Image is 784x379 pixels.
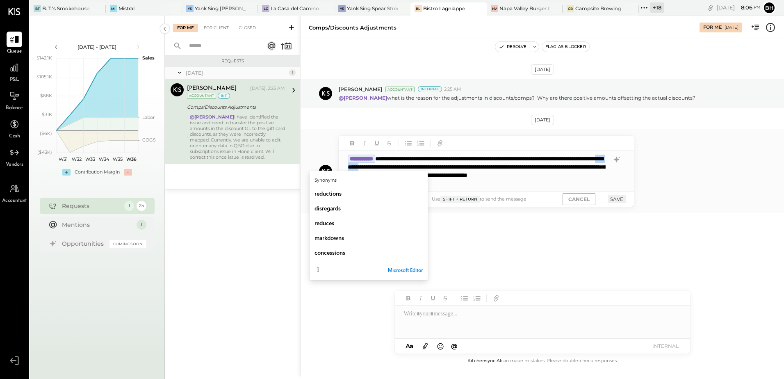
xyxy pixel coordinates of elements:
span: Cash [9,133,20,140]
div: [PERSON_NAME] [187,84,237,93]
div: Mi [110,5,117,12]
button: Strikethrough [440,293,451,304]
text: $68K [40,93,52,98]
div: + [62,169,71,176]
text: W31 [58,156,67,162]
span: a [410,342,413,350]
span: Vendors [6,161,23,169]
div: [DATE] [717,4,761,11]
span: Balance [6,105,23,112]
text: $142.1K [36,55,52,61]
span: Accountant [2,197,27,205]
button: INTERNAL [649,340,682,352]
button: Ordered List [415,138,426,148]
button: Ordered List [472,293,482,304]
button: Italic [415,293,426,304]
text: ($43K) [37,149,52,155]
span: Shift + Return [440,196,480,203]
div: [DATE] [531,64,554,75]
div: Coming Soon [109,240,146,248]
strong: @[PERSON_NAME] [190,114,234,120]
div: Contribution Margin [75,169,120,176]
div: Yank Sing [PERSON_NAME][GEOGRAPHIC_DATA] [195,5,246,12]
div: Requests [169,58,296,64]
button: Italic [359,138,370,148]
text: W34 [99,156,109,162]
text: W32 [72,156,82,162]
text: Sales [142,55,155,61]
div: Yank Sing Spear Street [347,5,398,12]
div: [DATE] [531,115,554,125]
button: Resolve [495,42,530,52]
div: NV [491,5,498,12]
text: $105.1K [36,74,52,80]
div: - [124,169,132,176]
button: Bold [347,138,358,148]
div: Use to send the message [404,196,554,203]
div: [DATE] [725,25,738,30]
div: 1 [124,201,134,211]
div: Accountant [187,93,216,99]
button: Underline [428,293,438,304]
div: Accountant [385,87,415,92]
div: For Client [200,24,233,32]
a: Balance [0,88,28,112]
text: $31K [42,112,52,117]
button: Bold [403,293,414,304]
div: I have identified the issue and need to transfer the positive amounts in the discount GL to the g... [190,114,285,160]
div: B. T.'s Smokehouse [42,5,89,12]
div: int [218,93,230,99]
span: 2:25 AM [444,86,461,93]
text: W36 [126,156,136,162]
span: Queue [7,48,22,55]
strong: @[PERSON_NAME] [339,95,387,101]
div: Opportunities [62,240,105,248]
button: Flag as Blocker [542,42,589,52]
div: La Casa del Camino [271,5,319,12]
div: Comps/Discounts Adjustments [187,103,283,111]
div: [DATE] [186,69,287,76]
text: Labor [142,114,155,120]
text: W33 [85,156,95,162]
div: Comps/Discounts Adjustments [309,24,397,32]
button: Aa [403,342,416,351]
text: COGS [142,137,156,143]
div: CB [567,5,574,12]
button: Add URL [491,293,501,304]
div: 1 [289,69,296,76]
span: [PERSON_NAME] [339,86,382,93]
button: @ [449,341,460,351]
div: Requests [62,202,120,210]
text: W35 [113,156,123,162]
div: Napa Valley Burger Company [499,5,551,12]
div: Closed [235,24,260,32]
a: Cash [0,116,28,140]
div: Mentions [62,221,132,229]
div: For Me [173,24,198,32]
div: [DATE], 2:25 AM [250,85,285,92]
div: copy link [707,3,715,12]
button: Underline [371,138,382,148]
div: YS [338,5,346,12]
button: Unordered List [403,138,414,148]
div: LC [262,5,269,12]
button: Add URL [435,138,445,148]
div: Campsite Brewing [575,5,621,12]
div: Internal [418,86,442,92]
button: Unordered List [459,293,470,304]
div: [DATE] - [DATE] [62,43,132,50]
div: BT [34,5,41,12]
span: P&L [10,76,19,84]
div: + 18 [650,2,664,13]
button: Strikethrough [384,138,394,148]
div: 25 [137,201,146,211]
a: Queue [0,32,28,55]
p: what is the reason for the adjustments in discounts/comps? Why are there positive amounts offsett... [339,94,695,101]
button: CANCEL [563,193,595,205]
button: Bh [763,1,776,14]
span: @ [451,342,458,350]
a: Vendors [0,145,28,169]
div: 1 [137,220,146,230]
text: ($6K) [40,130,52,136]
div: YS [186,5,194,12]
